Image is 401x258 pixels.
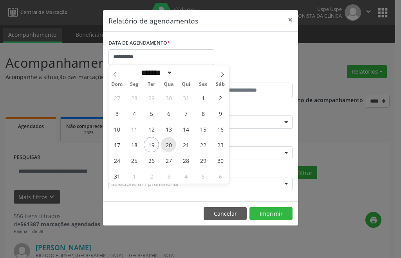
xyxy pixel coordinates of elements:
span: Agosto 6, 2025 [161,106,176,121]
span: Agosto 29, 2025 [195,153,211,168]
span: Agosto 11, 2025 [126,121,142,137]
span: Agosto 28, 2025 [178,153,193,168]
span: Agosto 12, 2025 [144,121,159,137]
span: Agosto 18, 2025 [126,137,142,152]
span: Agosto 26, 2025 [144,153,159,168]
button: Close [282,10,298,29]
span: Agosto 17, 2025 [109,137,125,152]
span: Agosto 15, 2025 [195,121,211,137]
span: Qui [177,82,195,87]
span: Agosto 21, 2025 [178,137,193,152]
span: Agosto 25, 2025 [126,153,142,168]
span: Agosto 22, 2025 [195,137,211,152]
span: Setembro 1, 2025 [126,168,142,184]
span: Agosto 4, 2025 [126,106,142,121]
span: Agosto 8, 2025 [195,106,211,121]
span: Seg [126,82,143,87]
span: Setembro 4, 2025 [178,168,193,184]
select: Month [139,69,173,77]
span: Ter [143,82,160,87]
span: Agosto 9, 2025 [213,106,228,121]
span: Agosto 31, 2025 [109,168,125,184]
span: Agosto 5, 2025 [144,106,159,121]
span: Julho 29, 2025 [144,90,159,105]
span: Julho 30, 2025 [161,90,176,105]
label: ATÉ [202,70,293,83]
span: Agosto 7, 2025 [178,106,193,121]
span: Agosto 10, 2025 [109,121,125,137]
span: Agosto 14, 2025 [178,121,193,137]
span: Julho 31, 2025 [178,90,193,105]
span: Setembro 5, 2025 [195,168,211,184]
span: Agosto 30, 2025 [213,153,228,168]
span: Agosto 3, 2025 [109,106,125,121]
span: Agosto 20, 2025 [161,137,176,152]
span: Qua [160,82,177,87]
span: Setembro 2, 2025 [144,168,159,184]
span: Agosto 1, 2025 [195,90,211,105]
span: Sex [195,82,212,87]
span: Agosto 24, 2025 [109,153,125,168]
span: Agosto 27, 2025 [161,153,176,168]
label: DATA DE AGENDAMENTO [108,37,170,49]
span: Julho 28, 2025 [126,90,142,105]
input: Year [173,69,199,77]
span: Setembro 3, 2025 [161,168,176,184]
span: Agosto 19, 2025 [144,137,159,152]
span: Sáb [212,82,229,87]
span: Julho 27, 2025 [109,90,125,105]
span: Agosto 23, 2025 [213,137,228,152]
span: Dom [108,82,126,87]
button: Cancelar [204,207,247,220]
span: Selecione um profissional [111,180,179,188]
button: Imprimir [249,207,293,220]
span: Agosto 13, 2025 [161,121,176,137]
span: Agosto 2, 2025 [213,90,228,105]
h5: Relatório de agendamentos [108,16,198,26]
span: Agosto 16, 2025 [213,121,228,137]
span: Setembro 6, 2025 [213,168,228,184]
